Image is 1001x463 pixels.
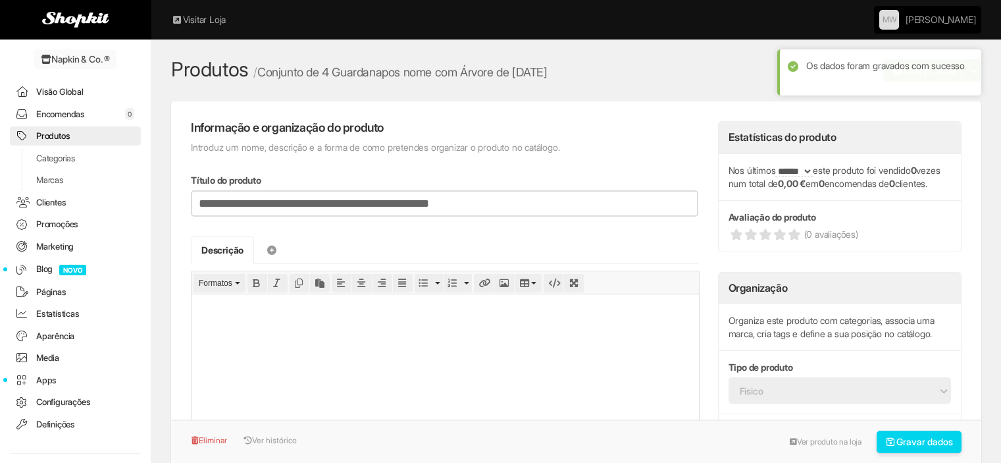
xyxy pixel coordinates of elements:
[42,12,109,28] img: Shopkit
[778,178,806,189] strong: 0,00 €
[59,265,86,275] span: NOVO
[191,121,698,134] h4: Informação e organização do produto
[10,348,141,368] a: Media
[393,274,413,292] div: Justify
[729,361,793,374] label: Tipo de produto
[564,274,584,292] div: Fullscreen
[10,415,141,434] a: Definições
[544,274,563,292] div: Source code
[729,164,951,190] p: Nos últimos este produto foi vendido vezes num total de em encomendas de clientes.
[310,274,330,292] div: Paste
[199,279,232,288] span: Formatos
[171,14,226,25] a: Visitar Loja
[372,274,392,292] div: Align right
[889,178,895,189] strong: 0
[10,259,141,279] a: BlogNOVO
[352,274,372,292] div: Align center
[10,327,141,346] a: Aparência
[10,237,141,256] a: Marketing
[729,211,816,224] label: Avaliação do produto
[332,274,351,292] div: Align left
[191,141,698,154] p: Introduz um nome, descrição e a forma de como pretendes organizar o produto no catálogo.
[34,49,116,69] a: Napkin & Co. ®
[10,171,141,190] a: Marcas
[191,174,261,187] label: Título do produto
[729,314,951,340] p: Organiza este produto com categorias, associa uma marca, cria tags e define a sua posição no catá...
[290,274,309,292] div: Copy
[444,274,472,292] div: Numbered list
[729,283,788,294] h3: Organização
[906,7,975,33] a: [PERSON_NAME]
[237,431,297,450] button: Ver histórico
[191,236,254,264] a: Descrição
[125,108,134,120] span: 0
[10,193,141,212] a: Clientes
[253,65,257,79] span: /
[247,274,267,292] div: Bold
[415,274,443,292] div: Bullet list
[783,432,869,452] a: Ver produto na loja
[253,65,547,79] small: Conjunto de 4 Guardanapos nome com Árvore de [DATE]
[804,228,858,241] span: (0 avaliações)
[806,60,965,71] span: Os dados foram gravados com sucesso
[268,274,288,292] div: Italic
[474,274,494,292] div: Insert/edit link
[10,126,141,146] a: Produtos
[877,431,962,453] button: Gravar dados
[10,149,141,168] a: Categorias
[10,393,141,412] a: Configurações
[879,10,899,30] a: MW
[911,165,917,176] strong: 0
[171,57,249,81] a: Produtos
[729,227,951,242] a: (0 avaliações)
[10,283,141,302] a: Páginas
[494,274,514,292] div: Insert/edit image
[10,304,141,323] a: Estatísticas
[515,274,542,292] div: Table
[740,379,923,404] span: Físico
[10,82,141,101] a: Visão Global
[729,132,836,144] h3: Estatísticas do produto
[191,431,234,450] button: Eliminar
[819,178,825,189] strong: 0
[10,105,141,124] a: Encomendas0
[10,371,141,390] a: Apps
[10,215,141,234] a: Promoções
[266,246,278,255] i: Adicionar separador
